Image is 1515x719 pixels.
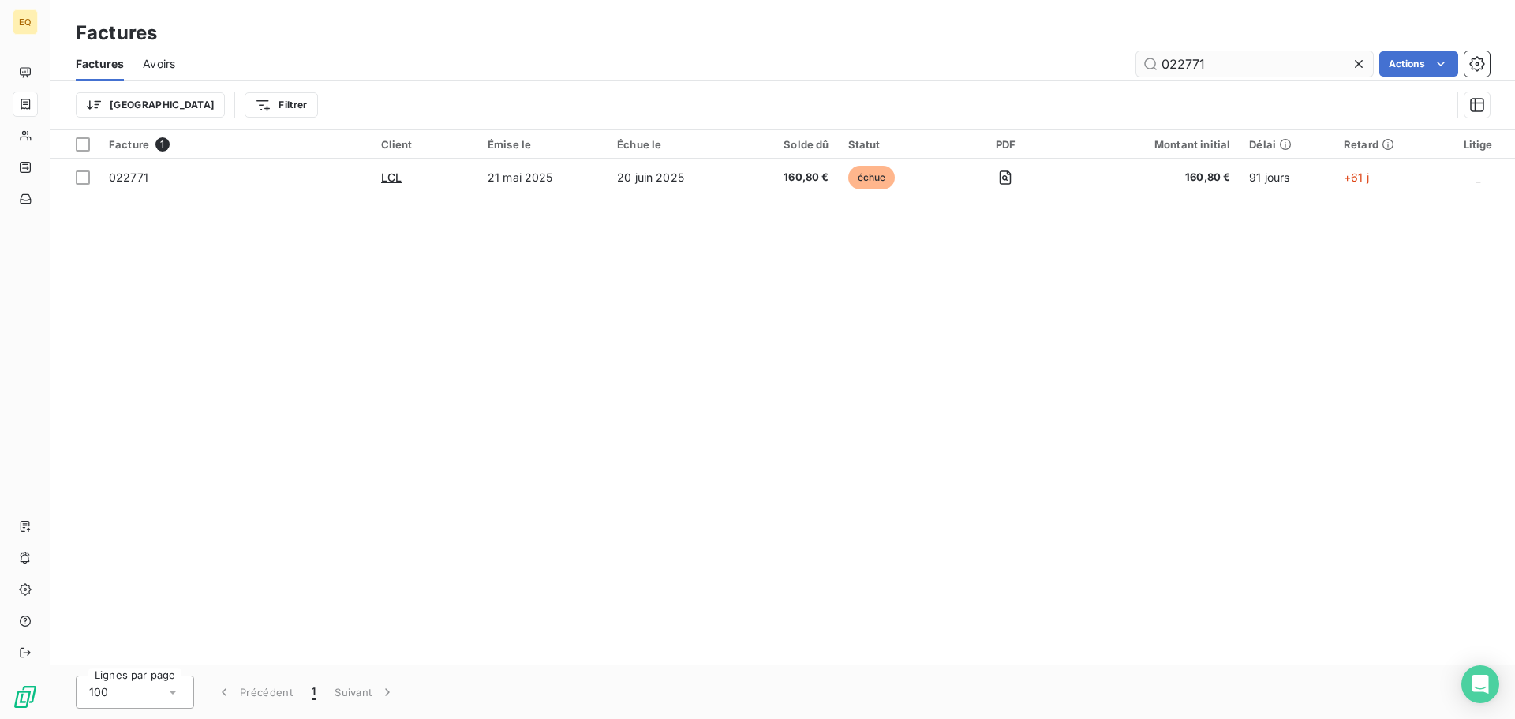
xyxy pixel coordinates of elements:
input: Rechercher [1136,51,1373,77]
span: _ [1476,170,1480,184]
button: 1 [302,676,325,709]
button: Suivant [325,676,405,709]
div: Statut [848,138,937,151]
div: Retard [1344,138,1431,151]
td: 20 juin 2025 [608,159,739,197]
span: 022771 [109,170,148,184]
div: Client [381,138,469,151]
span: Avoirs [143,56,175,72]
td: 21 mai 2025 [478,159,608,197]
div: Émise le [488,138,598,151]
span: 160,80 € [750,170,829,185]
div: EQ [13,9,38,35]
span: Facture [109,138,149,151]
div: Open Intercom Messenger [1461,665,1499,703]
div: Solde dû [750,138,829,151]
span: 100 [89,684,108,700]
span: 1 [312,684,316,700]
span: Factures [76,56,124,72]
div: Délai [1249,138,1325,151]
button: [GEOGRAPHIC_DATA] [76,92,225,118]
div: Échue le [617,138,730,151]
button: Filtrer [245,92,317,118]
span: LCL [381,170,402,184]
div: Montant initial [1074,138,1230,151]
span: 160,80 € [1074,170,1230,185]
img: Logo LeanPay [13,684,38,710]
h3: Factures [76,19,157,47]
button: Précédent [207,676,302,709]
span: +61 j [1344,170,1369,184]
div: PDF [956,138,1055,151]
span: échue [848,166,896,189]
td: 91 jours [1240,159,1334,197]
div: Litige [1450,138,1506,151]
span: 1 [155,137,170,152]
button: Actions [1379,51,1458,77]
